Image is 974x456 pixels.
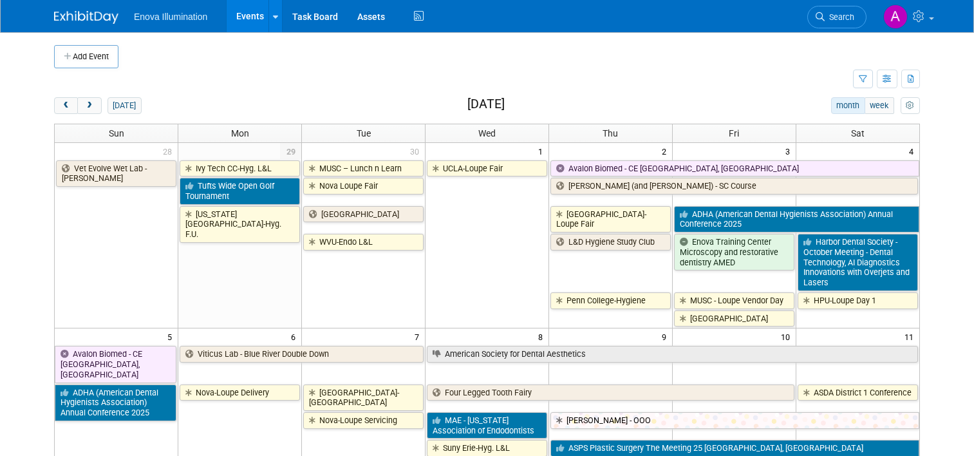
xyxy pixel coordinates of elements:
[180,206,300,243] a: [US_STATE][GEOGRAPHIC_DATA]-Hyg. F.U.
[807,6,866,28] a: Search
[865,97,894,114] button: week
[883,5,908,29] img: Andrea Miller
[784,143,796,159] span: 3
[303,206,424,223] a: [GEOGRAPHIC_DATA]
[427,412,547,439] a: MAE - [US_STATE] Association of Endodontists
[550,234,671,251] a: L&D Hygiene Study Club
[303,160,424,177] a: MUSC – Lunch n Learn
[674,206,919,233] a: ADHA (American Dental Hygienists Association) Annual Conference 2025
[901,97,920,114] button: myCustomButton
[660,328,672,345] span: 9
[831,97,865,114] button: month
[280,143,301,159] span: 29
[427,346,918,363] a: American Society for Dental Aesthetics
[550,160,919,177] a: Avalon Biomed - CE [GEOGRAPHIC_DATA], [GEOGRAPHIC_DATA]
[54,11,118,24] img: ExhibitDay
[478,128,496,138] span: Wed
[674,292,794,309] a: MUSC - Loupe Vendor Day
[54,97,78,114] button: prev
[55,346,176,383] a: Avalon Biomed - CE [GEOGRAPHIC_DATA], [GEOGRAPHIC_DATA]
[303,385,424,411] a: [GEOGRAPHIC_DATA]-[GEOGRAPHIC_DATA]
[674,234,794,271] a: Enova Training Center Microscopy and restorative dentistry AMED
[851,128,865,138] span: Sat
[798,292,918,309] a: HPU-Loupe Day 1
[550,206,671,233] a: [GEOGRAPHIC_DATA]-Loupe Fair
[303,178,424,195] a: Nova Loupe Fair
[906,102,914,110] i: Personalize Calendar
[537,328,548,345] span: 8
[180,178,300,204] a: Tufts Wide Open Golf Tournament
[409,143,425,159] span: 30
[908,143,919,159] span: 4
[55,385,176,421] a: ADHA (American Dental Hygienists Association) Annual Conference 2025
[825,12,854,22] span: Search
[231,128,249,138] span: Mon
[780,328,796,345] span: 10
[729,128,739,138] span: Fri
[603,128,618,138] span: Thu
[798,385,918,401] a: ASDA District 1 Conference
[180,160,300,177] a: Ivy Tech CC-Hyg. L&L
[674,310,794,327] a: [GEOGRAPHIC_DATA]
[903,328,919,345] span: 11
[166,328,178,345] span: 5
[303,412,424,429] a: Nova-Loupe Servicing
[134,12,207,22] span: Enova Illumination
[660,143,672,159] span: 2
[550,412,919,429] a: [PERSON_NAME] - OOO
[427,160,547,177] a: UCLA-Loupe Fair
[413,328,425,345] span: 7
[357,128,371,138] span: Tue
[467,97,505,111] h2: [DATE]
[108,97,142,114] button: [DATE]
[56,160,176,187] a: Vet Evolve Wet Lab - [PERSON_NAME]
[77,97,101,114] button: next
[537,143,548,159] span: 1
[550,178,918,195] a: [PERSON_NAME] (and [PERSON_NAME]) - SC Course
[550,292,671,309] a: Penn College-Hygiene
[54,45,118,68] button: Add Event
[109,128,124,138] span: Sun
[427,385,794,401] a: Four Legged Tooth Fairy
[180,346,424,363] a: Viticus Lab - Blue River Double Down
[180,385,300,401] a: Nova-Loupe Delivery
[162,143,178,159] span: 28
[290,328,301,345] span: 6
[798,234,918,291] a: Harbor Dental Society - October Meeting - Dental Technology, AI Diagnostics Innovations with Over...
[303,234,424,251] a: WVU-Endo L&L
